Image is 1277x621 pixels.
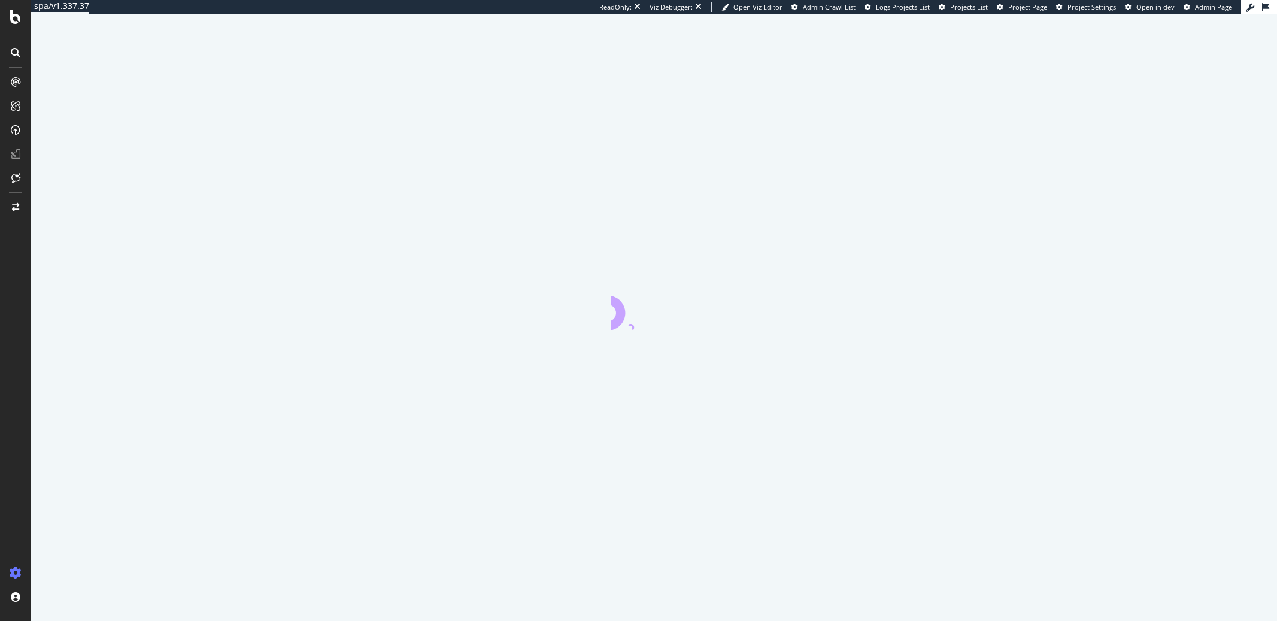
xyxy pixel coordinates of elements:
a: Projects List [939,2,988,12]
div: ReadOnly: [599,2,632,12]
span: Projects List [950,2,988,11]
a: Logs Projects List [865,2,930,12]
div: animation [611,287,697,330]
a: Admin Page [1184,2,1232,12]
a: Open in dev [1125,2,1175,12]
a: Project Page [997,2,1047,12]
span: Admin Page [1195,2,1232,11]
span: Project Page [1008,2,1047,11]
div: Viz Debugger: [650,2,693,12]
span: Admin Crawl List [803,2,856,11]
span: Open in dev [1136,2,1175,11]
a: Open Viz Editor [721,2,782,12]
span: Open Viz Editor [733,2,782,11]
span: Logs Projects List [876,2,930,11]
span: Project Settings [1067,2,1116,11]
a: Project Settings [1056,2,1116,12]
a: Admin Crawl List [791,2,856,12]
